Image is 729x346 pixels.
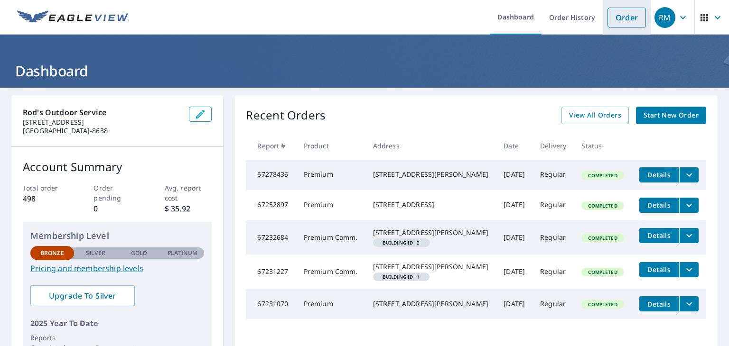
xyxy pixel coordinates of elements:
p: Bronze [40,249,64,257]
button: filesDropdownBtn-67232684 [679,228,699,243]
td: Premium [296,160,365,190]
p: [STREET_ADDRESS] [23,118,181,127]
p: 498 [23,193,70,204]
th: Status [574,132,631,160]
button: detailsBtn-67231227 [639,262,679,277]
td: 67232684 [246,220,296,255]
div: [STREET_ADDRESS][PERSON_NAME] [373,262,489,272]
a: Start New Order [636,107,706,124]
a: View All Orders [561,107,629,124]
th: Product [296,132,365,160]
span: Completed [582,235,623,241]
span: 1 [377,274,426,279]
button: detailsBtn-67232684 [639,228,679,243]
span: View All Orders [569,109,621,121]
p: Order pending [93,183,141,203]
span: Completed [582,202,623,209]
td: [DATE] [496,190,533,220]
p: Account Summary [23,158,212,175]
td: Regular [533,160,574,190]
td: [DATE] [496,220,533,255]
td: [DATE] [496,289,533,319]
span: Completed [582,301,623,308]
p: Platinum [168,249,197,257]
td: Premium [296,289,365,319]
span: Details [645,300,673,309]
button: filesDropdownBtn-67231070 [679,296,699,311]
td: Regular [533,190,574,220]
a: Upgrade To Silver [30,285,135,306]
p: Silver [86,249,106,257]
th: Delivery [533,132,574,160]
p: Total order [23,183,70,193]
td: Premium Comm. [296,255,365,289]
span: Completed [582,269,623,275]
td: Regular [533,289,574,319]
span: Details [645,265,673,274]
p: $ 35.92 [165,203,212,214]
td: 67231227 [246,255,296,289]
span: Details [645,200,673,209]
p: [GEOGRAPHIC_DATA]-8638 [23,127,181,135]
span: Details [645,231,673,240]
span: Start New Order [644,109,699,121]
p: Gold [131,249,147,257]
span: Details [645,170,673,179]
div: [STREET_ADDRESS][PERSON_NAME] [373,299,489,309]
span: Completed [582,172,623,179]
h1: Dashboard [11,61,718,81]
p: Rod's outdoor service [23,107,181,118]
td: Regular [533,220,574,255]
button: filesDropdownBtn-67252897 [679,198,699,213]
td: [DATE] [496,160,533,190]
p: 2025 Year To Date [30,318,204,329]
em: Building ID [383,274,413,279]
img: EV Logo [17,10,129,25]
a: Pricing and membership levels [30,263,204,274]
button: detailsBtn-67278436 [639,167,679,182]
button: detailsBtn-67252897 [639,198,679,213]
th: Address [365,132,496,160]
div: [STREET_ADDRESS][PERSON_NAME] [373,228,489,237]
span: Upgrade To Silver [38,291,127,301]
th: Report # [246,132,296,160]
em: Building ID [383,240,413,245]
p: 0 [93,203,141,214]
button: filesDropdownBtn-67278436 [679,167,699,182]
p: Membership Level [30,229,204,242]
div: [STREET_ADDRESS] [373,200,489,209]
td: 67252897 [246,190,296,220]
div: RM [654,7,675,28]
td: Premium [296,190,365,220]
td: 67278436 [246,160,296,190]
div: [STREET_ADDRESS][PERSON_NAME] [373,170,489,179]
a: Order [607,8,646,27]
p: Recent Orders [246,107,326,124]
button: filesDropdownBtn-67231227 [679,262,699,277]
td: Premium Comm. [296,220,365,255]
td: [DATE] [496,255,533,289]
p: Avg. report cost [165,183,212,203]
td: 67231070 [246,289,296,319]
span: 2 [377,240,426,245]
td: Regular [533,255,574,289]
th: Date [496,132,533,160]
button: detailsBtn-67231070 [639,296,679,311]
